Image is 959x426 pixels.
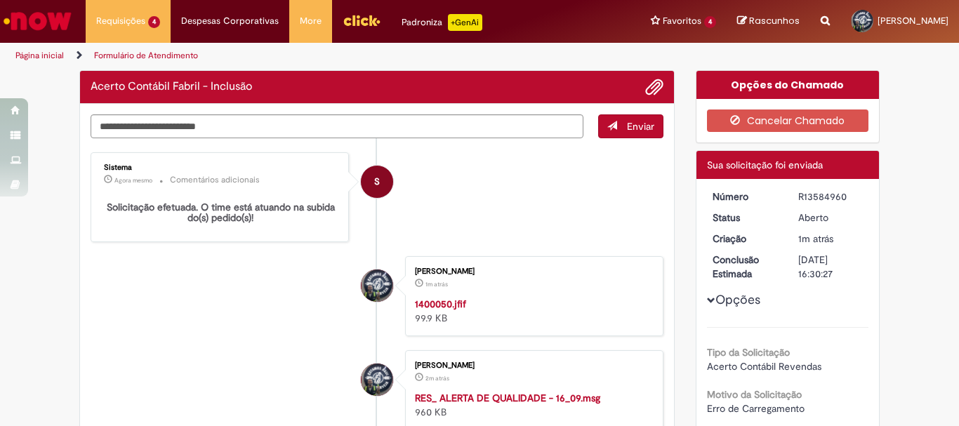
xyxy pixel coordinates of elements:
[707,388,802,401] b: Motivo da Solicitação
[114,176,152,185] span: Agora mesmo
[737,15,800,28] a: Rascunhos
[181,14,279,28] span: Despesas Corporativas
[707,109,869,132] button: Cancelar Chamado
[425,280,448,288] span: 1m atrás
[425,280,448,288] time: 01/10/2025 10:30:00
[361,269,393,302] div: Matheus Gustavo Martins Silva
[598,114,663,138] button: Enviar
[663,14,701,28] span: Favoritos
[415,297,649,325] div: 99.9 KB
[798,232,833,245] time: 01/10/2025 10:30:21
[425,374,449,382] time: 01/10/2025 10:29:33
[425,374,449,382] span: 2m atrás
[361,364,393,396] div: Matheus Gustavo Martins Silva
[798,232,833,245] span: 1m atrás
[415,392,600,404] a: RES_ ALERTA DE QUALIDADE - 16_09.msg
[707,346,790,359] b: Tipo da Solicitação
[448,14,482,31] p: +GenAi
[343,10,381,31] img: click_logo_yellow_360x200.png
[361,166,393,198] div: System
[11,43,629,69] ul: Trilhas de página
[702,232,788,246] dt: Criação
[374,165,380,199] span: S
[91,81,252,93] h2: Acerto Contábil Fabril - Inclusão Histórico de tíquete
[798,211,864,225] div: Aberto
[645,78,663,96] button: Adicionar anexos
[96,14,145,28] span: Requisições
[114,176,152,185] time: 01/10/2025 10:30:32
[707,159,823,171] span: Sua solicitação foi enviada
[415,298,466,310] a: 1400050.jfif
[707,402,805,415] span: Erro de Carregamento
[704,16,716,28] span: 4
[702,211,788,225] dt: Status
[300,14,322,28] span: More
[798,232,864,246] div: 01/10/2025 10:30:21
[104,164,338,172] div: Sistema
[170,174,260,186] small: Comentários adicionais
[415,391,649,419] div: 960 KB
[91,114,583,138] textarea: Digite sua mensagem aqui...
[749,14,800,27] span: Rascunhos
[15,50,64,61] a: Página inicial
[148,16,160,28] span: 4
[702,189,788,204] dt: Número
[798,253,864,281] div: [DATE] 16:30:27
[402,14,482,31] div: Padroniza
[798,189,864,204] div: R13584960
[707,360,821,373] span: Acerto Contábil Revendas
[627,120,654,133] span: Enviar
[878,15,948,27] span: [PERSON_NAME]
[107,201,338,224] b: Solicitação efetuada. O time está atuando na subida do(s) pedido(s)!
[415,267,649,276] div: [PERSON_NAME]
[1,7,74,35] img: ServiceNow
[94,50,198,61] a: Formulário de Atendimento
[415,361,649,370] div: [PERSON_NAME]
[696,71,880,99] div: Opções do Chamado
[702,253,788,281] dt: Conclusão Estimada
